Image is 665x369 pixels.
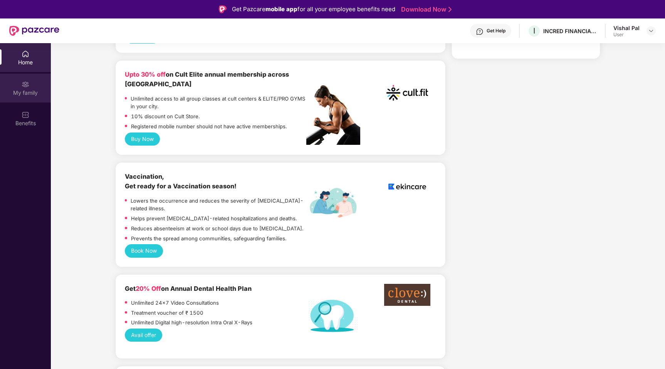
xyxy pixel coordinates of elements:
button: Buy Now [125,133,160,146]
span: 20% Off [136,285,161,292]
p: Registered mobile number should not have active memberships. [131,122,287,131]
p: Treatment voucher of ₹ 1500 [131,309,203,317]
img: logoEkincare.png [384,172,430,201]
button: Book Now [125,244,163,257]
b: Vaccination, Get ready for a Vaccination season! [125,173,237,190]
div: Get Pazcare for all your employee benefits need [232,5,395,14]
p: Unlimited Digital high-resolution Intra Oral X-Rays [131,319,252,327]
strong: mobile app [265,5,297,13]
img: cult.png [384,70,430,116]
a: Download Now [401,5,449,13]
div: User [613,32,640,38]
b: Upto 30% off [125,70,166,78]
img: svg+xml;base64,PHN2ZyBpZD0iSGVscC0zMngzMiIgeG1sbnM9Imh0dHA6Ly93d3cudzMub3JnLzIwMDAvc3ZnIiB3aWR0aD... [476,28,484,35]
img: labelEkincare.png [306,187,360,218]
img: svg+xml;base64,PHN2ZyB3aWR0aD0iMjAiIGhlaWdodD0iMjAiIHZpZXdCb3g9IjAgMCAyMCAyMCIgZmlsbD0ibm9uZSIgeG... [22,81,29,88]
p: Unlimited access to all group classes at cult centers & ELITE/PRO GYMS in your city. [131,95,306,111]
img: svg+xml;base64,PHN2ZyBpZD0iRHJvcGRvd24tMzJ4MzIiIHhtbG5zPSJodHRwOi8vd3d3LnczLm9yZy8yMDAwL3N2ZyIgd2... [648,28,654,34]
img: Logo [219,5,227,13]
img: svg+xml;base64,PHN2ZyBpZD0iSG9tZSIgeG1sbnM9Imh0dHA6Ly93d3cudzMub3JnLzIwMDAvc3ZnIiB3aWR0aD0iMjAiIG... [22,50,29,58]
img: clove-dental%20png.png [384,284,430,306]
button: Avail offer [125,329,162,342]
p: Prevents the spread among communities, safeguarding families. [131,235,287,243]
span: I [533,26,535,35]
img: New Pazcare Logo [9,26,59,36]
p: 10% discount on Cult Store. [131,112,200,121]
p: Helps prevent [MEDICAL_DATA]-related hospitalizations and deaths. [131,215,297,223]
p: Unlimited 24x7 Video Consultations [131,299,219,307]
div: Get Help [487,28,505,34]
b: Get on Annual Dental Health Plan [125,285,252,292]
p: Lowers the occurrence and reduces the severity of [MEDICAL_DATA]-related illness. [131,197,306,213]
b: on Cult Elite annual membership across [GEOGRAPHIC_DATA] [125,70,289,88]
div: INCRED FINANCIAL SERVICES LIMITED [543,27,597,35]
p: Reduces absenteeism at work or school days due to [MEDICAL_DATA]. [131,225,304,233]
img: svg+xml;base64,PHN2ZyBpZD0iQmVuZWZpdHMiIHhtbG5zPSJodHRwOi8vd3d3LnczLm9yZy8yMDAwL3N2ZyIgd2lkdGg9Ij... [22,111,29,119]
img: pc2.png [306,85,360,145]
img: Dental%20helath%20plan.png [306,299,360,333]
img: Stroke [448,5,452,13]
div: Vishal Pal [613,24,640,32]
